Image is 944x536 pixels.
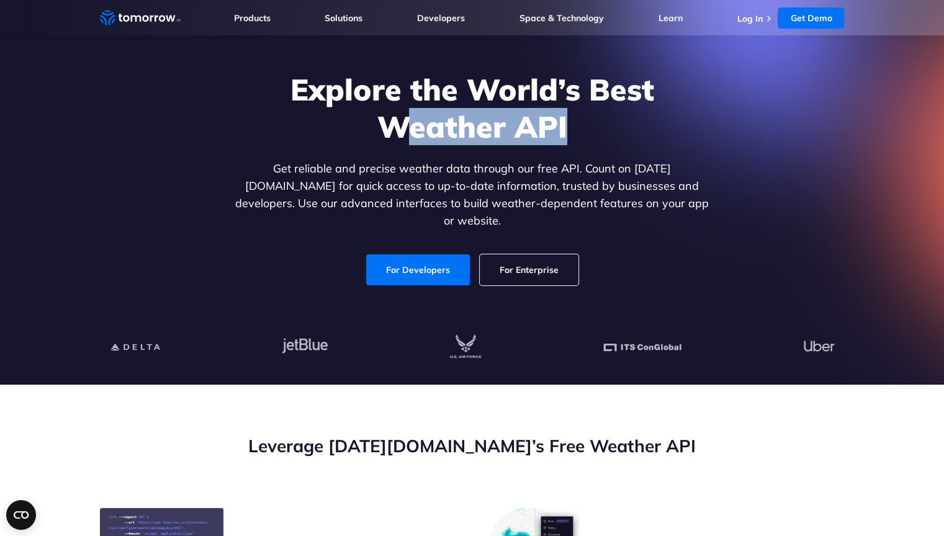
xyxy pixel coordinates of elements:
[100,434,845,458] h2: Leverage [DATE][DOMAIN_NAME]’s Free Weather API
[6,500,36,530] button: Open CMP widget
[233,71,712,145] h1: Explore the World’s Best Weather API
[366,254,470,285] a: For Developers
[519,12,604,24] a: Space & Technology
[737,13,762,24] a: Log In
[100,9,181,27] a: Home link
[325,12,362,24] a: Solutions
[659,12,683,24] a: Learn
[234,12,271,24] a: Products
[233,160,712,230] p: Get reliable and precise weather data through our free API. Count on [DATE][DOMAIN_NAME] for quic...
[778,7,844,29] a: Get Demo
[417,12,465,24] a: Developers
[480,254,578,285] a: For Enterprise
